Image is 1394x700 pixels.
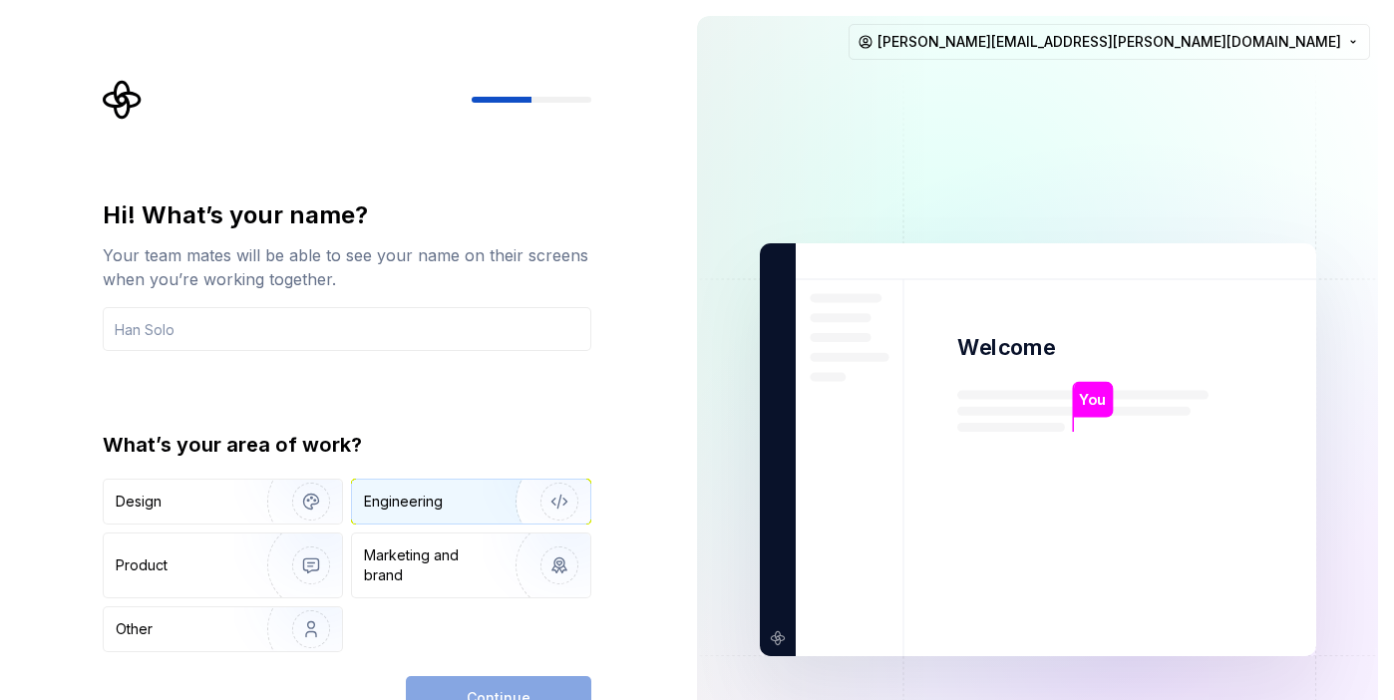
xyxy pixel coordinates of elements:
[103,243,591,291] div: Your team mates will be able to see your name on their screens when you’re working together.
[103,80,143,120] svg: Supernova Logo
[116,492,162,512] div: Design
[364,492,443,512] div: Engineering
[116,619,153,639] div: Other
[1079,389,1106,411] p: You
[103,431,591,459] div: What’s your area of work?
[364,545,499,585] div: Marketing and brand
[877,32,1341,52] span: [PERSON_NAME][EMAIL_ADDRESS][PERSON_NAME][DOMAIN_NAME]
[116,555,168,575] div: Product
[849,24,1370,60] button: [PERSON_NAME][EMAIL_ADDRESS][PERSON_NAME][DOMAIN_NAME]
[103,199,591,231] div: Hi! What’s your name?
[103,307,591,351] input: Han Solo
[957,333,1055,362] p: Welcome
